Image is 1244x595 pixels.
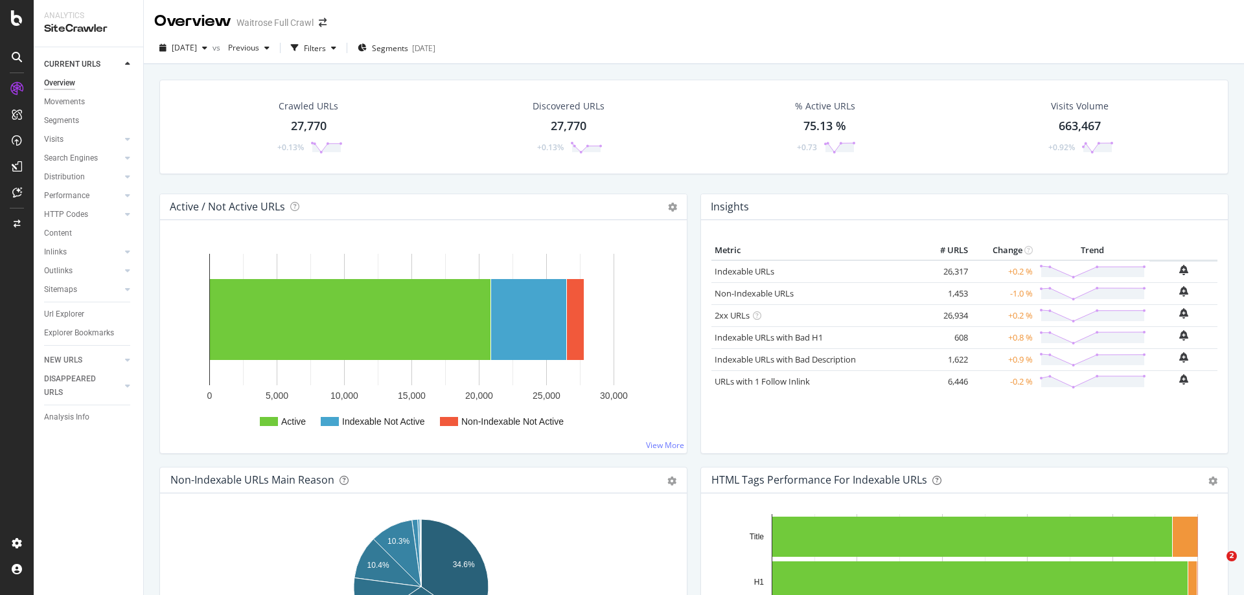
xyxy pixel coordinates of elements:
a: Indexable URLs [715,265,774,277]
text: Title [750,532,765,541]
text: 25,000 [533,390,560,401]
a: Outlinks [44,264,121,278]
div: % Active URLs [795,100,855,113]
div: 75.13 % [803,118,846,135]
div: +0.13% [537,142,564,153]
td: +0.2 % [971,260,1036,283]
div: 27,770 [551,118,586,135]
iframe: Intercom live chat [1200,551,1231,582]
div: Waitrose Full Crawl [236,16,314,29]
div: Analysis Info [44,410,89,424]
div: Overview [154,10,231,32]
th: Trend [1036,241,1149,260]
h4: Insights [711,198,749,216]
div: Explorer Bookmarks [44,326,114,340]
a: Explorer Bookmarks [44,326,134,340]
span: vs [213,42,223,53]
div: Visits Volume [1051,100,1109,113]
text: Active [281,416,306,427]
td: 1,453 [919,282,971,304]
a: HTTP Codes [44,208,121,221]
td: +0.8 % [971,326,1036,348]
td: 26,934 [919,304,971,326]
a: NEW URLS [44,354,121,367]
text: H1 [754,578,765,587]
th: Change [971,241,1036,260]
div: Filters [304,43,326,54]
div: [DATE] [412,43,435,54]
td: 1,622 [919,348,971,370]
a: Url Explorer [44,308,134,321]
a: Performance [44,189,121,203]
a: Segments [44,114,134,128]
a: DISAPPEARED URLS [44,372,121,399]
div: Analytics [44,10,133,21]
a: CURRENT URLS [44,58,121,71]
a: Indexable URLs with Bad H1 [715,331,823,343]
a: Inlinks [44,245,121,259]
td: +0.9 % [971,348,1036,370]
span: Previous [223,42,259,53]
a: Analysis Info [44,410,134,424]
svg: A chart. [170,241,676,443]
div: Performance [44,189,89,203]
div: bell-plus [1179,265,1188,275]
text: 10.4% [367,561,389,570]
text: 20,000 [465,390,493,401]
a: Movements [44,95,134,109]
div: 27,770 [291,118,327,135]
div: Distribution [44,170,85,184]
th: Metric [711,241,919,260]
text: Indexable Not Active [342,416,425,427]
div: Sitemaps [44,283,77,297]
text: 10,000 [330,390,358,401]
a: URLs with 1 Follow Inlink [715,376,810,387]
a: Sitemaps [44,283,121,297]
div: bell-plus [1179,330,1188,341]
text: 5,000 [266,390,288,401]
div: Url Explorer [44,308,84,321]
td: 26,317 [919,260,971,283]
a: Distribution [44,170,121,184]
a: Non-Indexable URLs [715,287,794,299]
div: Movements [44,95,85,109]
th: # URLS [919,241,971,260]
div: gear [1208,477,1217,486]
div: gear [667,477,676,486]
div: SiteCrawler [44,21,133,36]
a: Indexable URLs with Bad Description [715,354,856,365]
div: arrow-right-arrow-left [319,18,327,27]
span: 2025 Sep. 6th [172,42,197,53]
div: Overview [44,76,75,90]
text: 0 [207,390,213,401]
div: bell-plus [1179,308,1188,319]
div: CURRENT URLS [44,58,100,71]
h4: Active / Not Active URLs [170,198,285,216]
div: 663,467 [1059,118,1101,135]
text: 10.3% [387,537,409,546]
a: Search Engines [44,152,121,165]
div: Search Engines [44,152,98,165]
div: bell-plus [1179,352,1188,363]
a: View More [646,440,684,451]
div: Visits [44,133,63,146]
div: HTML Tags Performance for Indexable URLs [711,473,927,486]
button: Previous [223,38,275,58]
span: 2 [1227,551,1237,561]
td: +0.2 % [971,304,1036,326]
a: Content [44,227,134,240]
a: Visits [44,133,121,146]
div: HTTP Codes [44,208,88,221]
div: Segments [44,114,79,128]
div: Crawled URLs [279,100,338,113]
button: Segments[DATE] [352,38,441,58]
div: DISAPPEARED URLS [44,372,109,399]
div: Discovered URLs [533,100,605,113]
div: Inlinks [44,245,67,259]
i: Options [668,203,677,212]
div: bell-plus [1179,374,1188,385]
td: 608 [919,326,971,348]
button: [DATE] [154,38,213,58]
button: Filters [286,38,341,58]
